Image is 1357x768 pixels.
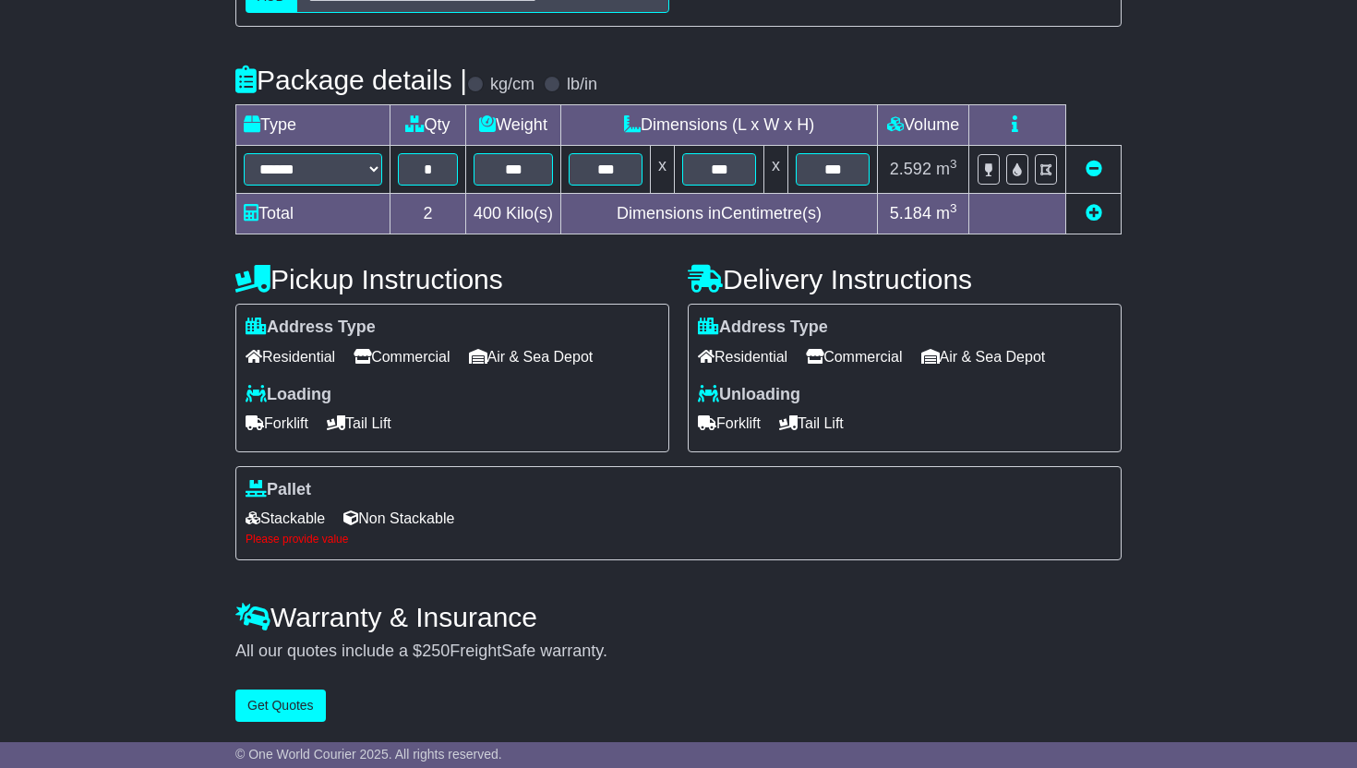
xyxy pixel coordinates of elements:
button: Get Quotes [235,690,326,722]
span: Forklift [246,409,308,438]
td: Weight [466,105,561,146]
td: 2 [390,194,466,234]
h4: Warranty & Insurance [235,602,1122,632]
td: Dimensions in Centimetre(s) [561,194,878,234]
label: Address Type [698,318,828,338]
h4: Delivery Instructions [688,264,1122,294]
span: m [936,204,957,222]
td: x [764,146,788,194]
td: x [651,146,675,194]
td: Total [236,194,390,234]
sup: 3 [950,201,957,215]
span: Non Stackable [343,504,454,533]
td: Dimensions (L x W x H) [561,105,878,146]
label: kg/cm [490,75,534,95]
span: 2.592 [890,160,931,178]
span: Air & Sea Depot [921,342,1046,371]
span: Forklift [698,409,761,438]
label: Loading [246,385,331,405]
sup: 3 [950,157,957,171]
span: Stackable [246,504,325,533]
span: Air & Sea Depot [469,342,594,371]
td: Volume [878,105,969,146]
span: Commercial [354,342,450,371]
span: Tail Lift [327,409,391,438]
a: Add new item [1086,204,1102,222]
h4: Pickup Instructions [235,264,669,294]
div: Please provide value [246,533,1111,546]
span: Tail Lift [779,409,844,438]
span: Residential [698,342,787,371]
span: © One World Courier 2025. All rights reserved. [235,747,502,762]
a: Remove this item [1086,160,1102,178]
span: m [936,160,957,178]
label: lb/in [567,75,597,95]
td: Kilo(s) [466,194,561,234]
label: Unloading [698,385,800,405]
label: Address Type [246,318,376,338]
h4: Package details | [235,65,467,95]
div: All our quotes include a $ FreightSafe warranty. [235,642,1122,662]
td: Qty [390,105,466,146]
span: 250 [422,642,450,660]
label: Pallet [246,480,311,500]
span: Commercial [806,342,902,371]
span: 400 [474,204,501,222]
span: 5.184 [890,204,931,222]
span: Residential [246,342,335,371]
td: Type [236,105,390,146]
